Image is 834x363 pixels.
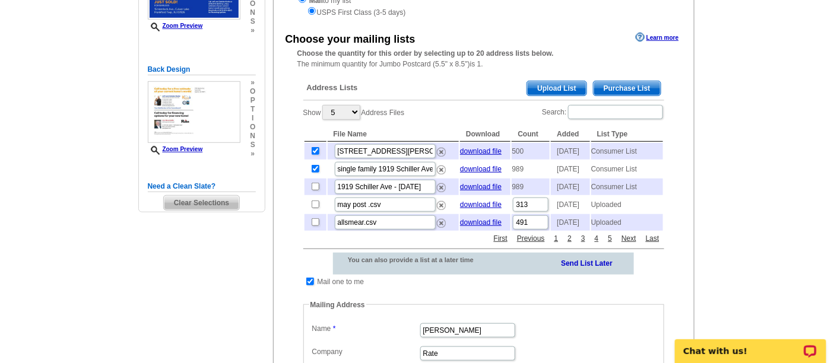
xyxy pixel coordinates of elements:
[460,147,502,155] a: download file
[437,201,446,210] img: delete.png
[250,8,255,17] span: n
[148,146,203,152] a: Zoom Preview
[551,214,589,231] td: [DATE]
[551,143,589,160] td: [DATE]
[551,179,589,195] td: [DATE]
[619,233,639,244] a: Next
[250,123,255,132] span: o
[250,17,255,26] span: s
[148,181,256,192] h5: Need a Clean Slate?
[460,127,510,142] th: Download
[460,200,502,209] a: download file
[636,33,678,42] a: Learn more
[591,127,663,142] th: List Type
[328,127,459,142] th: File Name
[297,6,670,18] div: USPS First Class (3-5 days)
[512,161,550,177] td: 989
[594,81,661,95] span: Purchase List
[437,199,446,207] a: Remove this list
[317,276,365,288] td: Mail one to me
[667,326,834,363] iframe: LiveChat chat widget
[527,81,586,95] span: Upload List
[551,161,589,177] td: [DATE]
[164,196,239,210] span: Clear Selections
[437,219,446,228] img: delete.png
[565,233,575,244] a: 2
[250,96,255,105] span: p
[437,165,446,174] img: delete.png
[592,233,602,244] a: 4
[250,132,255,141] span: n
[460,218,502,227] a: download file
[460,183,502,191] a: download file
[491,233,510,244] a: First
[303,104,405,121] label: Show Address Files
[437,163,446,171] a: Remove this list
[437,145,446,154] a: Remove this list
[148,23,203,29] a: Zoom Preview
[514,233,548,244] a: Previous
[250,141,255,149] span: s
[542,104,664,120] label: Search:
[561,257,613,269] a: Send List Later
[274,48,694,69] div: The minimum quantity for Jumbo Postcard (5.5" x 8.5")is 1.
[460,165,502,173] a: download file
[551,233,562,244] a: 1
[322,105,360,120] select: ShowAddress Files
[148,64,256,75] h5: Back Design
[148,81,240,143] img: small-thumb.jpg
[591,143,663,160] td: Consumer List
[250,78,255,87] span: »
[312,323,419,334] label: Name
[643,233,662,244] a: Last
[250,149,255,158] span: »
[591,179,663,195] td: Consumer List
[250,114,255,123] span: i
[333,253,505,267] div: You can also provide a list at a later time
[551,196,589,213] td: [DATE]
[309,300,366,310] legend: Mailing Address
[307,82,358,93] span: Address Lists
[286,31,416,47] div: Choose your mailing lists
[591,161,663,177] td: Consumer List
[512,127,550,142] th: Count
[605,233,615,244] a: 5
[591,196,663,213] td: Uploaded
[250,87,255,96] span: o
[312,346,419,357] label: Company
[578,233,588,244] a: 3
[437,148,446,157] img: delete.png
[568,105,663,119] input: Search:
[591,214,663,231] td: Uploaded
[297,49,554,58] strong: Choose the quantity for this order by selecting up to 20 address lists below.
[437,183,446,192] img: delete.png
[250,26,255,35] span: »
[512,143,550,160] td: 500
[512,179,550,195] td: 989
[437,216,446,225] a: Remove this list
[437,181,446,189] a: Remove this list
[551,127,589,142] th: Added
[250,105,255,114] span: t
